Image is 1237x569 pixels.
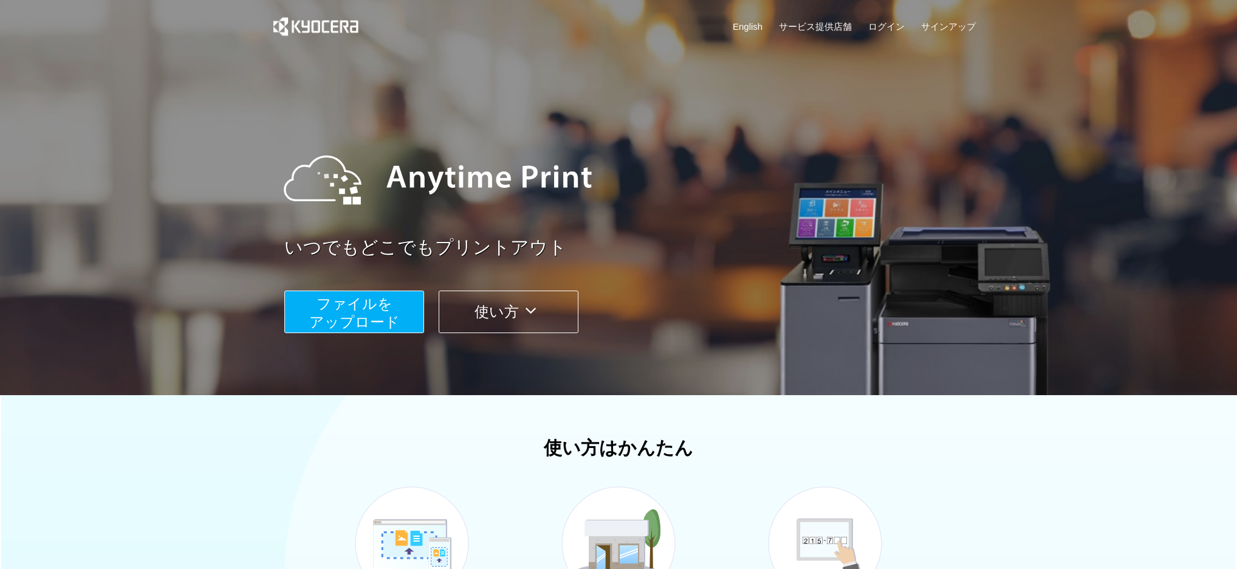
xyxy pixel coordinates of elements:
a: English [733,20,762,33]
a: サインアップ [921,20,976,33]
a: いつでもどこでもプリントアウト [284,235,983,261]
a: ログイン [868,20,905,33]
button: ファイルを​​アップロード [284,291,424,333]
button: 使い方 [439,291,578,333]
a: サービス提供店舗 [779,20,852,33]
span: ファイルを ​​アップロード [309,295,400,330]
